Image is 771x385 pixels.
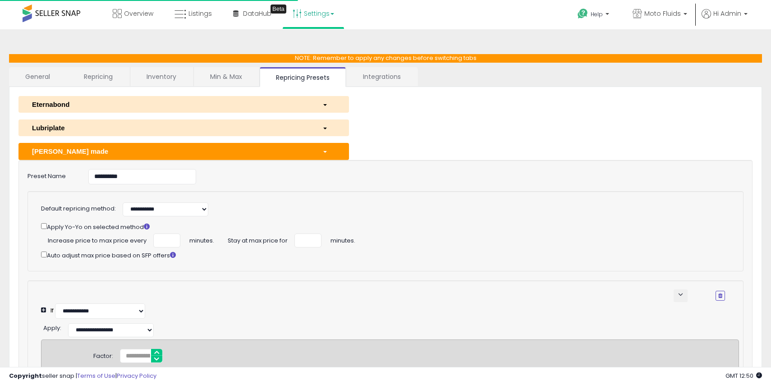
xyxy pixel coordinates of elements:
[18,143,349,160] button: [PERSON_NAME] made
[725,371,762,380] span: 2025-10-14 12:50 GMT
[117,371,156,380] a: Privacy Policy
[243,9,271,18] span: DataHub
[188,9,212,18] span: Listings
[9,371,42,380] strong: Copyright
[21,169,82,181] label: Preset Name
[41,221,725,232] div: Apply Yo-Yo on selected method
[718,293,722,298] i: Remove Condition
[43,321,61,333] div: :
[68,67,129,86] a: Repricing
[674,289,688,302] button: keyboard_arrow_down
[130,67,193,86] a: Inventory
[330,234,355,245] span: minutes.
[18,119,349,136] button: Lubriplate
[194,67,258,86] a: Min & Max
[347,67,417,86] a: Integrations
[591,10,603,18] span: Help
[9,372,156,380] div: seller snap | |
[93,349,113,361] div: Factor:
[48,234,147,245] span: Increase price to max price every
[124,9,153,18] span: Overview
[9,67,67,86] a: General
[260,67,346,87] a: Repricing Presets
[676,290,685,299] span: keyboard_arrow_down
[713,9,741,18] span: Hi Admin
[228,234,288,245] span: Stay at max price for
[9,54,762,63] p: NOTE: Remember to apply any changes before switching tabs
[18,96,349,113] button: Eternabond
[41,205,116,213] label: Default repricing method:
[577,8,588,19] i: Get Help
[189,234,214,245] span: minutes.
[25,147,316,156] div: [PERSON_NAME] made
[702,9,748,29] a: Hi Admin
[644,9,681,18] span: Moto Fluids
[25,100,316,109] div: Eternabond
[43,324,60,332] span: Apply
[271,5,286,14] div: Tooltip anchor
[570,1,618,29] a: Help
[77,371,115,380] a: Terms of Use
[41,250,725,260] div: Auto adjust max price based on SFP offers
[25,123,316,133] div: Lubriplate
